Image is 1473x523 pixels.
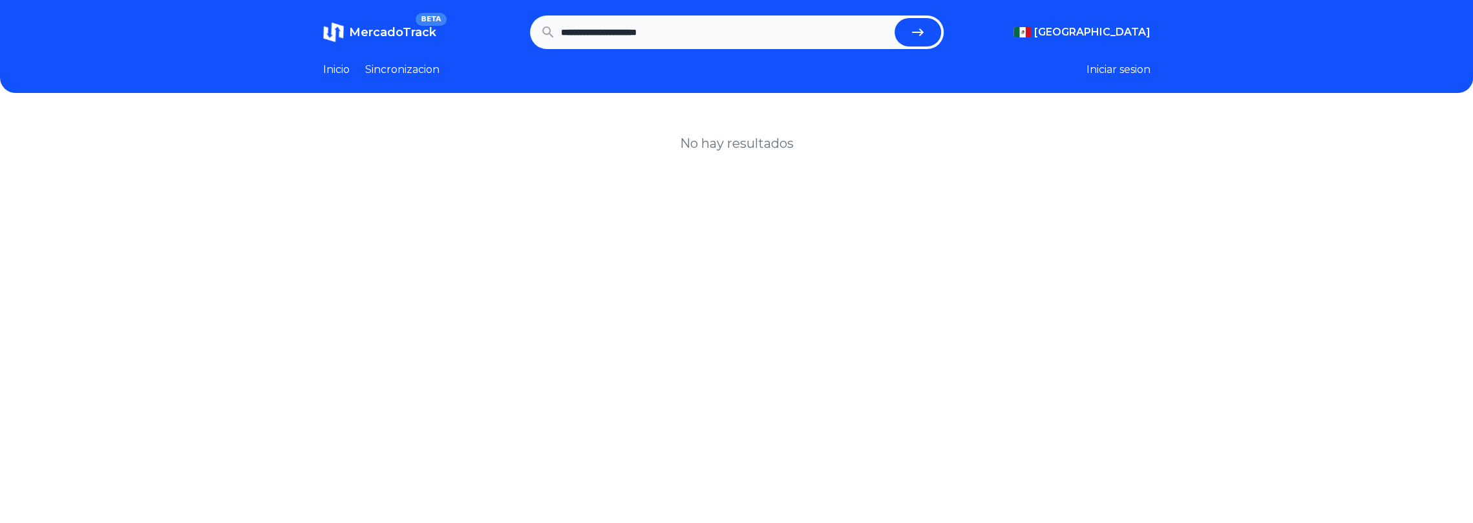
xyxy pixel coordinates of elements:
img: Mexico [1013,27,1032,37]
h1: No hay resultados [680,134,794,152]
a: MercadoTrackBETA [323,22,436,43]
button: Iniciar sesion [1086,62,1150,77]
span: MercadoTrack [349,25,436,39]
span: BETA [416,13,446,26]
button: [GEOGRAPHIC_DATA] [1013,25,1150,40]
span: [GEOGRAPHIC_DATA] [1034,25,1150,40]
a: Sincronizacion [365,62,440,77]
a: Inicio [323,62,350,77]
img: MercadoTrack [323,22,344,43]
